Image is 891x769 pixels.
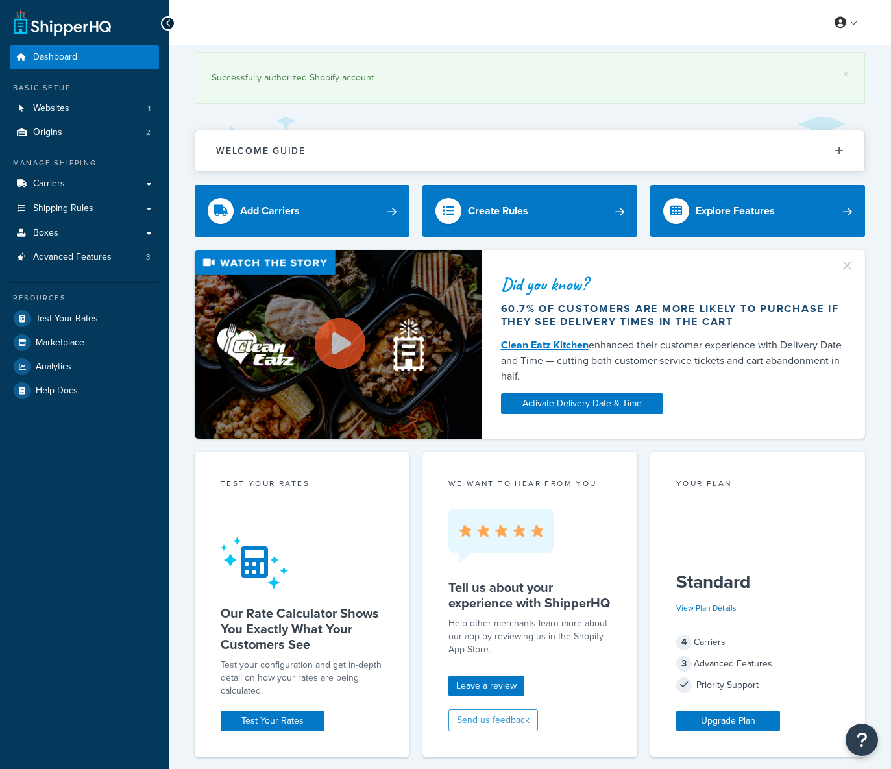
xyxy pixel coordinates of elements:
[501,302,846,328] div: 60.7% of customers are more likely to purchase if they see delivery times in the cart
[676,655,839,673] div: Advanced Features
[216,146,306,156] h2: Welcome Guide
[676,656,692,672] span: 3
[676,711,780,731] a: Upgrade Plan
[422,185,637,237] a: Create Rules
[10,221,159,245] a: Boxes
[146,252,151,263] span: 3
[468,202,528,220] div: Create Rules
[36,313,98,324] span: Test Your Rates
[33,252,112,263] span: Advanced Features
[10,245,159,269] a: Advanced Features3
[676,572,839,592] h5: Standard
[10,379,159,402] a: Help Docs
[501,337,846,384] div: enhanced their customer experience with Delivery Date and Time — cutting both customer service ti...
[676,478,839,493] div: Your Plan
[36,337,84,348] span: Marketplace
[148,103,151,114] span: 1
[10,82,159,93] div: Basic Setup
[10,293,159,304] div: Resources
[10,197,159,221] a: Shipping Rules
[33,178,65,189] span: Carriers
[195,130,864,171] button: Welcome Guide
[676,633,839,652] div: Carriers
[501,393,663,414] a: Activate Delivery Date & Time
[33,52,77,63] span: Dashboard
[448,676,524,696] a: Leave a review
[240,202,300,220] div: Add Carriers
[846,724,878,756] button: Open Resource Center
[501,337,589,352] a: Clean Eatz Kitchen
[10,245,159,269] li: Advanced Features
[448,478,611,489] p: we want to hear from you
[10,355,159,378] a: Analytics
[212,69,848,87] div: Successfully authorized Shopify account
[36,361,71,372] span: Analytics
[10,172,159,196] a: Carriers
[33,103,69,114] span: Websites
[36,385,78,397] span: Help Docs
[10,97,159,121] li: Websites
[10,121,159,145] li: Origins
[676,602,737,614] a: View Plan Details
[10,97,159,121] a: Websites1
[650,185,865,237] a: Explore Features
[448,580,611,611] h5: Tell us about your experience with ShipperHQ
[10,45,159,69] a: Dashboard
[10,121,159,145] a: Origins2
[843,69,848,79] a: ×
[221,711,324,731] a: Test Your Rates
[195,250,482,439] img: Video thumbnail
[676,635,692,650] span: 4
[10,158,159,169] div: Manage Shipping
[221,478,384,493] div: Test your rates
[146,127,151,138] span: 2
[448,709,538,731] button: Send us feedback
[33,228,58,239] span: Boxes
[221,659,384,698] div: Test your configuration and get in-depth detail on how your rates are being calculated.
[33,203,93,214] span: Shipping Rules
[33,127,62,138] span: Origins
[195,185,409,237] a: Add Carriers
[10,331,159,354] a: Marketplace
[676,676,839,694] div: Priority Support
[221,605,384,652] h5: Our Rate Calculator Shows You Exactly What Your Customers See
[448,617,611,656] p: Help other merchants learn more about our app by reviewing us in the Shopify App Store.
[696,202,775,220] div: Explore Features
[501,275,846,293] div: Did you know?
[10,307,159,330] a: Test Your Rates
